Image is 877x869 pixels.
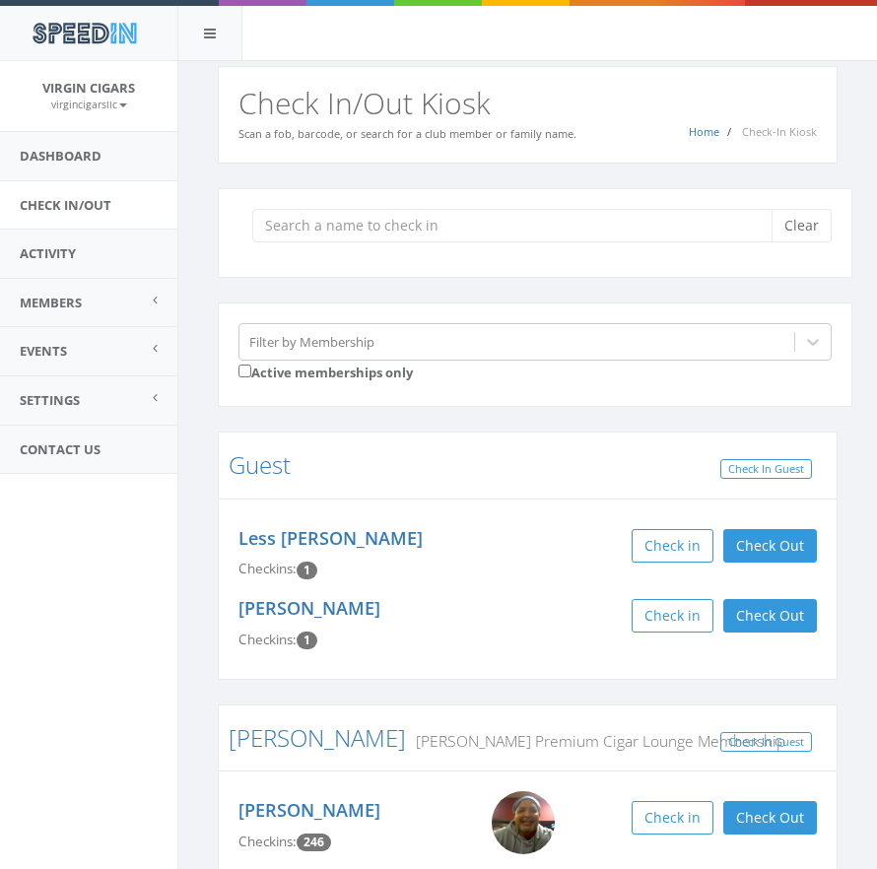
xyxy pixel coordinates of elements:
[689,124,719,139] a: Home
[632,599,713,633] button: Check in
[20,294,82,311] span: Members
[238,833,297,850] span: Checkins:
[238,361,413,382] label: Active memberships only
[238,126,576,141] small: Scan a fob, barcode, or search for a club member or family name.
[632,529,713,563] button: Check in
[720,459,812,480] a: Check In Guest
[238,526,423,550] a: Less [PERSON_NAME]
[249,332,374,351] div: Filter by Membership
[742,124,817,139] span: Check-In Kiosk
[23,15,146,51] img: speedin_logo.png
[238,87,817,119] h2: Check In/Out Kiosk
[406,730,785,752] small: [PERSON_NAME] Premium Cigar Lounge Membership
[20,342,67,360] span: Events
[20,391,80,409] span: Settings
[720,732,812,753] a: Check In Guest
[229,721,406,754] a: [PERSON_NAME]
[238,798,380,822] a: [PERSON_NAME]
[723,801,817,835] button: Check Out
[297,562,317,579] span: Checkin count
[238,365,251,377] input: Active memberships only
[238,560,297,577] span: Checkins:
[772,209,832,242] button: Clear
[723,529,817,563] button: Check Out
[297,632,317,649] span: Checkin count
[632,801,713,835] button: Check in
[51,98,127,111] small: virgincigarsllc
[42,79,135,97] span: Virgin Cigars
[297,834,331,851] span: Checkin count
[238,596,380,620] a: [PERSON_NAME]
[229,448,291,481] a: Guest
[492,791,555,854] img: Keith_Johnson.png
[723,599,817,633] button: Check Out
[51,95,127,112] a: virgincigarsllc
[252,209,786,242] input: Search a name to check in
[238,631,297,648] span: Checkins:
[20,440,101,458] span: Contact Us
